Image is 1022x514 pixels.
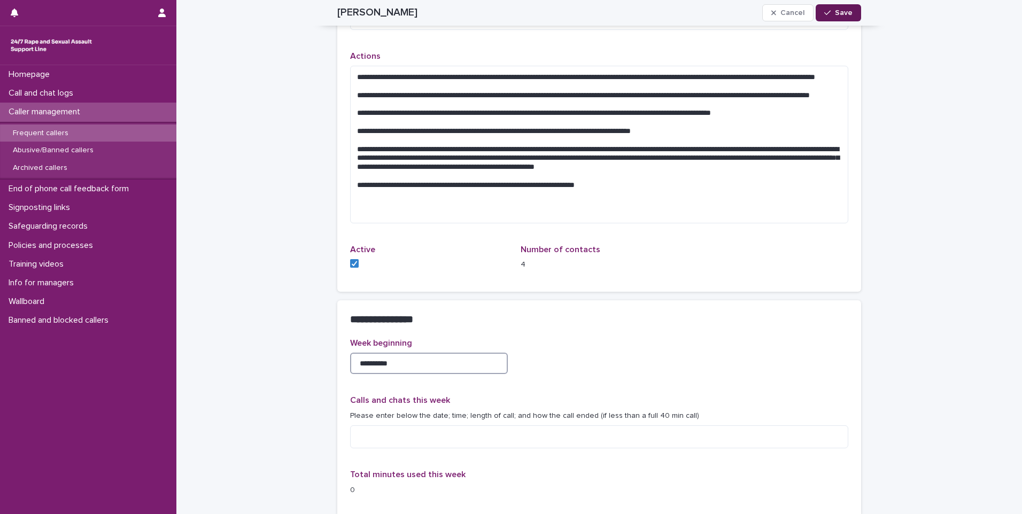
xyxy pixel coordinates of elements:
[4,278,82,288] p: Info for managers
[4,88,82,98] p: Call and chat logs
[350,396,450,404] span: Calls and chats this week
[4,259,72,269] p: Training videos
[350,245,375,254] span: Active
[4,240,102,251] p: Policies and processes
[337,6,417,19] h2: [PERSON_NAME]
[835,9,853,17] span: Save
[762,4,814,21] button: Cancel
[350,485,508,496] p: 0
[4,221,96,231] p: Safeguarding records
[816,4,861,21] button: Save
[780,9,804,17] span: Cancel
[350,470,466,479] span: Total minutes used this week
[4,203,79,213] p: Signposting links
[521,245,600,254] span: Number of contacts
[350,410,848,422] p: Please enter below the date; time; length of call; and how the call ended (if less than a full 40...
[4,184,137,194] p: End of phone call feedback form
[350,52,381,60] span: Actions
[4,107,89,117] p: Caller management
[4,129,77,138] p: Frequent callers
[4,297,53,307] p: Wallboard
[4,69,58,80] p: Homepage
[521,259,678,270] p: 4
[350,339,412,347] span: Week beginning
[9,35,94,56] img: rhQMoQhaT3yELyF149Cw
[4,315,117,325] p: Banned and blocked callers
[4,146,102,155] p: Abusive/Banned callers
[4,163,76,173] p: Archived callers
